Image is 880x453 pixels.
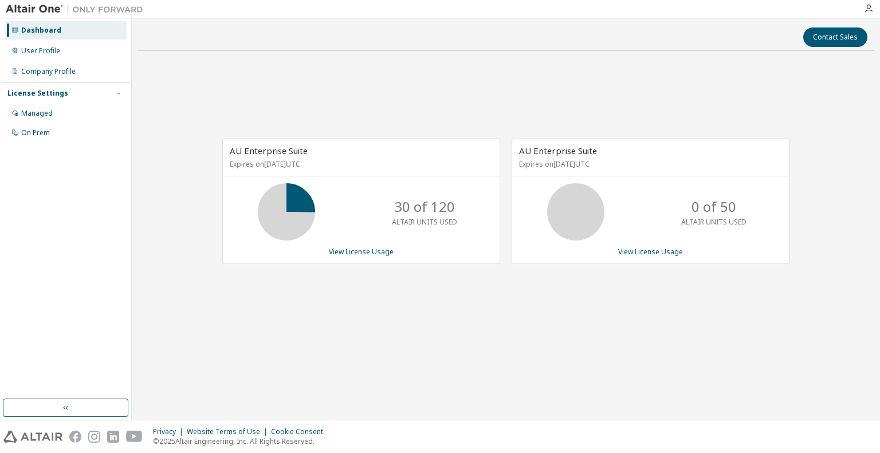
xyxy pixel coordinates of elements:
div: Managed [21,109,53,118]
div: Cookie Consent [271,427,330,436]
button: Contact Sales [803,27,867,47]
img: facebook.svg [69,431,81,443]
p: 30 of 120 [394,197,455,216]
a: View License Usage [329,247,394,257]
p: 0 of 50 [692,197,736,216]
div: User Profile [21,46,60,56]
a: View License Usage [618,247,683,257]
p: ALTAIR UNITS USED [681,217,747,227]
img: instagram.svg [88,431,100,443]
div: On Prem [21,128,50,137]
p: Expires on [DATE] UTC [519,159,779,169]
img: altair_logo.svg [3,431,62,443]
p: Expires on [DATE] UTC [230,159,490,169]
div: Company Profile [21,67,76,76]
div: Website Terms of Use [187,427,271,436]
img: linkedin.svg [107,431,119,443]
div: License Settings [7,89,68,98]
p: © 2025 Altair Engineering, Inc. All Rights Reserved. [153,436,330,446]
div: Privacy [153,427,187,436]
span: AU Enterprise Suite [230,145,308,156]
p: ALTAIR UNITS USED [392,217,457,227]
div: Dashboard [21,26,61,35]
img: youtube.svg [126,431,143,443]
img: Altair One [6,3,149,15]
span: AU Enterprise Suite [519,145,597,156]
